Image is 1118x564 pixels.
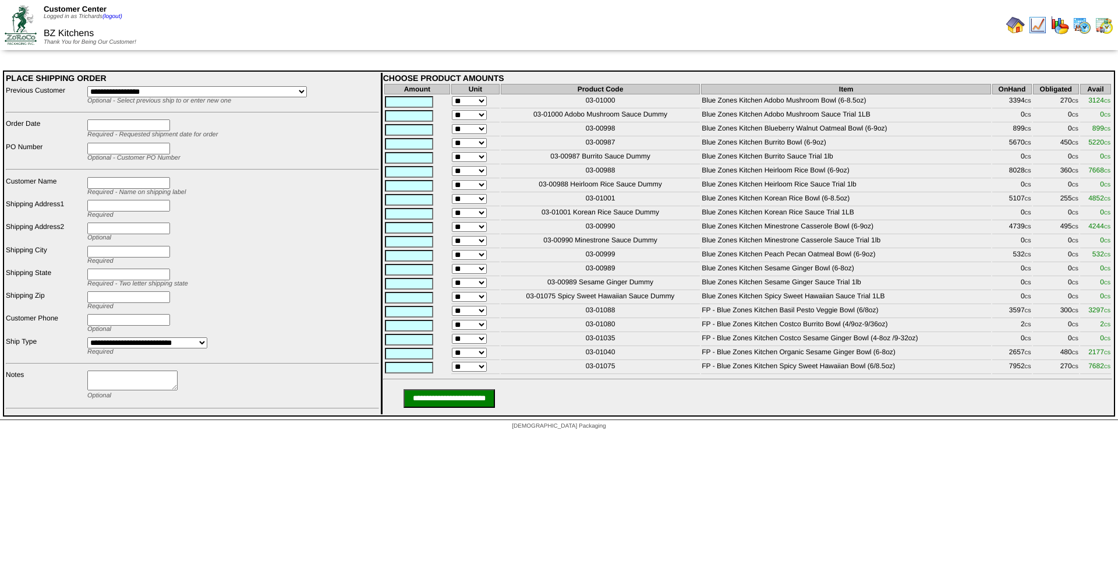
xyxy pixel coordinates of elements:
[44,39,136,45] span: Thank You for Being Our Customer!
[992,263,1032,276] td: 0
[1073,16,1091,34] img: calendarprod.gif
[1100,180,1110,188] span: 0
[992,165,1032,178] td: 8028
[992,207,1032,220] td: 0
[501,221,700,234] td: 03-00990
[1033,207,1079,220] td: 0
[501,84,700,94] th: Product Code
[1088,96,1110,104] span: 3124
[1100,278,1110,286] span: 0
[1072,224,1078,230] span: CS
[992,179,1032,192] td: 0
[1072,168,1078,174] span: CS
[87,131,218,138] span: Required - Requested shipment date for order
[501,179,700,192] td: 03-00988 Heirloom Rice Sauce Dummy
[44,29,94,38] span: BZ Kitchens
[1072,266,1078,272] span: CS
[1072,322,1078,327] span: CS
[5,86,86,107] td: Previous Customer
[501,277,700,290] td: 03-00989 Sesame Ginger Dummy
[701,333,991,346] td: FP - Blue Zones Kitchen Costco Sesame Ginger Bowl (4-8oz /9-32oz)
[1104,308,1110,313] span: CS
[87,303,114,310] span: Required
[1104,336,1110,341] span: CS
[1100,208,1110,216] span: 0
[1072,280,1078,285] span: CS
[501,333,700,346] td: 03-01035
[1025,266,1031,272] span: CS
[501,207,700,220] td: 03-01001 Korean Rice Sauce Dummy
[992,124,1032,136] td: 899
[701,151,991,164] td: Blue Zones Kitchen Burrito Sauce Trial 1lb
[501,263,700,276] td: 03-00989
[992,221,1032,234] td: 4739
[1104,294,1110,299] span: CS
[1100,292,1110,300] span: 0
[5,268,86,290] td: Shipping State
[992,291,1032,304] td: 0
[1025,224,1031,230] span: CS
[992,96,1032,108] td: 3394
[992,333,1032,346] td: 0
[1025,350,1031,355] span: CS
[1025,252,1031,258] span: CS
[87,97,231,104] span: Optional - Select previous ship to or enter new one
[512,423,606,429] span: [DEMOGRAPHIC_DATA] Packaging
[992,277,1032,290] td: 0
[701,84,991,94] th: Item
[1072,252,1078,258] span: CS
[1104,350,1110,355] span: CS
[1104,182,1110,188] span: CS
[383,73,1112,83] div: CHOOSE PRODUCT AMOUNTS
[992,110,1032,122] td: 0
[501,249,700,262] td: 03-00999
[501,361,700,374] td: 03-01075
[1104,252,1110,258] span: CS
[501,110,700,122] td: 03-01000 Adobo Mushroom Sauce Dummy
[1104,168,1110,174] span: CS
[1072,350,1078,355] span: CS
[5,119,86,140] td: Order Date
[1033,249,1079,262] td: 0
[6,73,379,83] div: PLACE SHIPPING ORDER
[1072,182,1078,188] span: CS
[1025,308,1031,313] span: CS
[1088,348,1110,356] span: 2177
[1025,322,1031,327] span: CS
[1033,165,1079,178] td: 360
[1072,336,1078,341] span: CS
[1033,319,1079,332] td: 0
[1025,182,1031,188] span: CS
[1100,236,1110,244] span: 0
[5,5,37,44] img: ZoRoCo_Logo(Green%26Foil)%20jpg.webp
[87,258,114,265] span: Required
[1104,154,1110,160] span: CS
[1104,126,1110,132] span: CS
[1104,140,1110,146] span: CS
[1033,84,1079,94] th: Obligated
[1025,154,1031,160] span: CS
[1033,235,1079,248] td: 0
[501,124,700,136] td: 03-00998
[1104,322,1110,327] span: CS
[701,235,991,248] td: Blue Zones Kitchen Minestrone Casserole Sauce Trial 1lb
[1104,112,1110,118] span: CS
[1050,16,1069,34] img: graph.gif
[1033,179,1079,192] td: 0
[1025,168,1031,174] span: CS
[87,154,181,161] span: Optional - Customer PO Number
[992,193,1032,206] td: 5107
[102,13,122,20] a: (logout)
[87,348,114,355] span: Required
[1025,140,1031,146] span: CS
[501,235,700,248] td: 03-00990 Minestrone Sauce Dummy
[5,222,86,244] td: Shipping Address2
[1033,277,1079,290] td: 0
[87,392,111,399] span: Optional
[701,96,991,108] td: Blue Zones Kitchen Adobo Mushroom Bowl (6-8.5oz)
[501,151,700,164] td: 03-00987 Burrito Sauce Dummy
[87,234,111,241] span: Optional
[5,337,86,358] td: Ship Type
[701,263,991,276] td: Blue Zones Kitchen Sesame Ginger Bowl (6-8oz)
[701,207,991,220] td: Blue Zones Kitchen Korean Rice Sauce Trial 1LB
